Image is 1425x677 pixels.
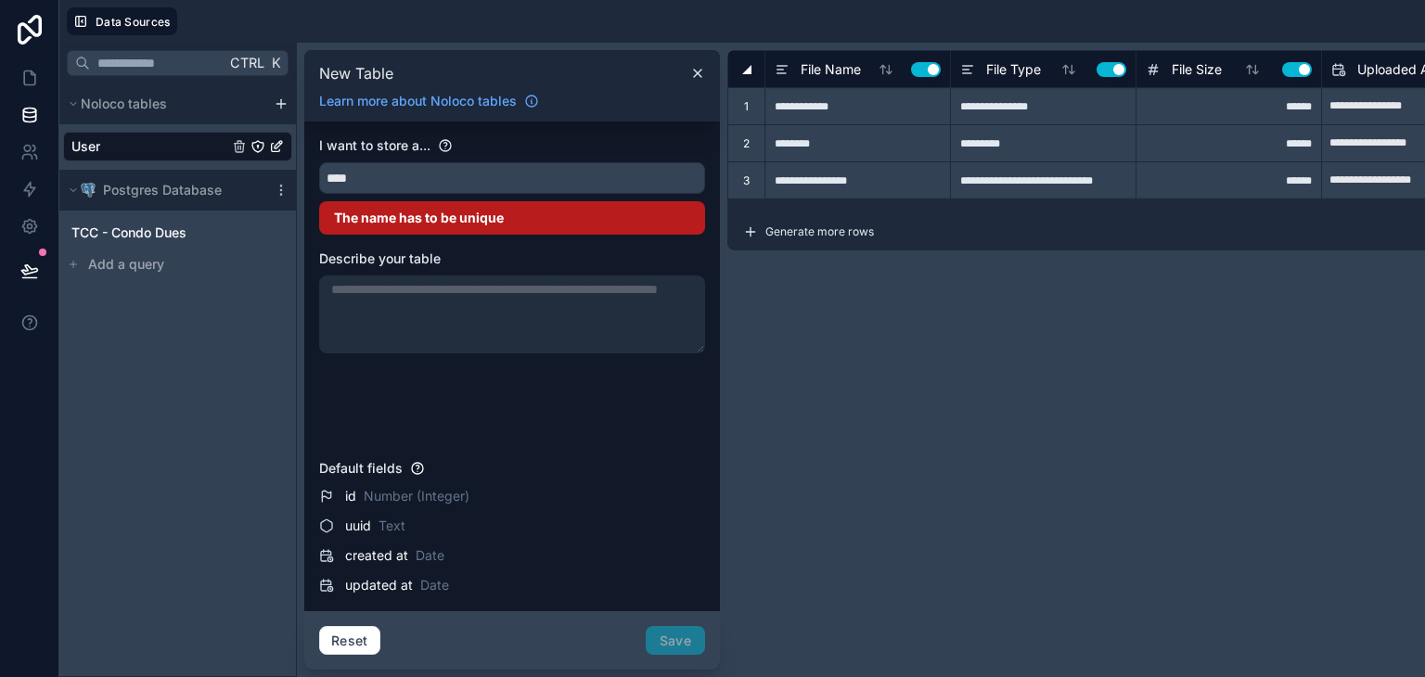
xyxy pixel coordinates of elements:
span: id [345,487,356,505]
div: 2 [727,124,764,161]
span: updated at [345,576,413,594]
span: uuid [345,517,371,535]
span: File Name [801,60,861,79]
a: Learn more about Noloco tables [312,92,546,110]
span: Describe your table [319,250,441,266]
span: Text [379,517,405,535]
span: I want to store a... [319,137,430,153]
span: Generate more rows [765,224,874,239]
span: Default fields [319,460,403,476]
div: The name has to be unique [319,201,705,235]
button: Generate more rows [743,213,874,249]
span: Number (Integer) [364,487,469,505]
span: Date [420,576,449,594]
span: created at [345,546,408,565]
button: Reset [319,626,380,656]
span: File Type [986,60,1041,79]
button: Data Sources [67,7,177,35]
span: Data Sources [96,15,171,29]
span: File Size [1172,60,1222,79]
div: 3 [727,161,764,198]
span: Ctrl [228,51,266,74]
div: 1 [727,87,764,124]
span: New Table [319,62,393,84]
span: Date [416,546,444,565]
span: K [269,57,282,70]
span: Learn more about Noloco tables [319,92,517,110]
